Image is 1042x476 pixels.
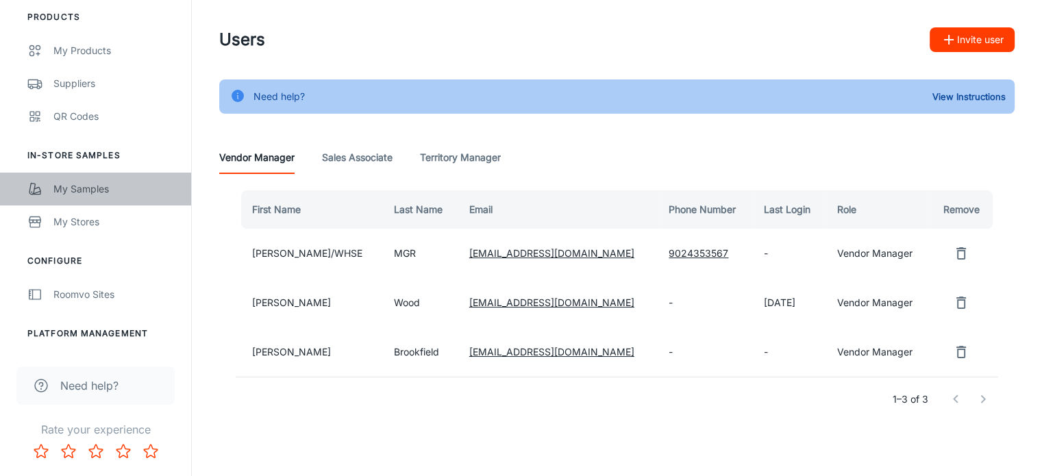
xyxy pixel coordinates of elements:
[929,86,1009,107] button: View Instructions
[219,27,265,52] h1: Users
[322,141,393,174] a: Sales Associate
[27,438,55,465] button: Rate 1 star
[669,247,728,259] a: 9024353567
[458,190,658,229] th: Email
[930,190,998,229] th: Remove
[658,327,753,377] td: -
[947,338,975,366] button: remove user
[753,327,826,377] td: -
[11,421,180,438] p: Rate your experience
[826,190,930,229] th: Role
[658,278,753,327] td: -
[383,229,458,278] td: MGR
[930,27,1015,52] button: Invite user
[236,278,383,327] td: [PERSON_NAME]
[826,327,930,377] td: Vendor Manager
[753,229,826,278] td: -
[469,346,634,358] a: [EMAIL_ADDRESS][DOMAIN_NAME]
[826,278,930,327] td: Vendor Manager
[53,287,177,302] div: Roomvo Sites
[826,229,930,278] td: Vendor Manager
[53,43,177,58] div: My Products
[420,141,501,174] a: Territory Manager
[219,141,295,174] a: Vendor Manager
[469,297,634,308] a: [EMAIL_ADDRESS][DOMAIN_NAME]
[137,438,164,465] button: Rate 5 star
[947,240,975,267] button: remove user
[55,438,82,465] button: Rate 2 star
[383,190,458,229] th: Last Name
[110,438,137,465] button: Rate 4 star
[236,190,383,229] th: First Name
[82,438,110,465] button: Rate 3 star
[753,190,826,229] th: Last Login
[383,327,458,377] td: Brookfield
[947,289,975,316] button: remove user
[53,109,177,124] div: QR Codes
[469,247,634,259] a: [EMAIL_ADDRESS][DOMAIN_NAME]
[60,377,119,394] span: Need help?
[53,76,177,91] div: Suppliers
[893,392,928,407] p: 1–3 of 3
[236,229,383,278] td: [PERSON_NAME]/WHSE
[236,327,383,377] td: [PERSON_NAME]
[383,278,458,327] td: Wood
[658,190,753,229] th: Phone Number
[53,181,177,197] div: My Samples
[53,214,177,229] div: My Stores
[753,278,826,327] td: [DATE]
[253,84,305,110] div: Need help?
